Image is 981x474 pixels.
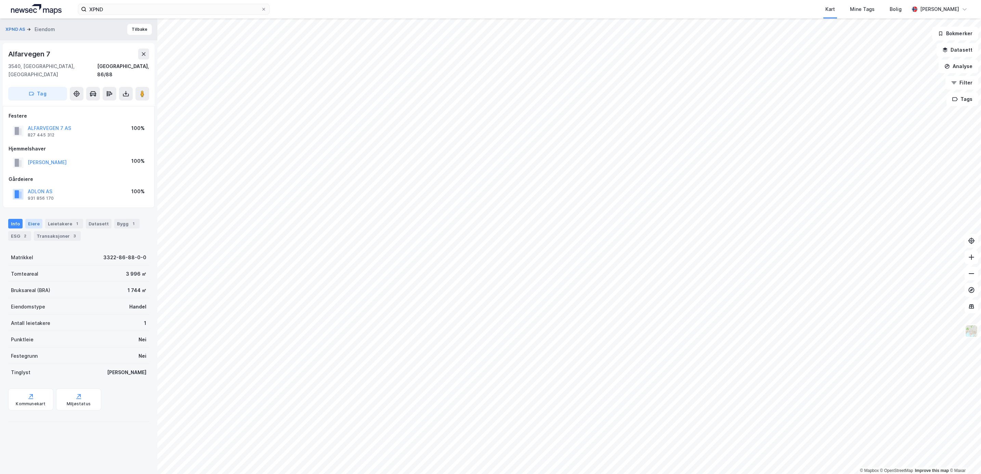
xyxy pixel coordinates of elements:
[945,76,978,90] button: Filter
[915,468,949,473] a: Improve this map
[11,253,33,262] div: Matrikkel
[114,219,140,228] div: Bygg
[11,270,38,278] div: Tomteareal
[71,233,78,239] div: 3
[45,219,83,228] div: Leietakere
[16,401,45,407] div: Kommunekart
[28,132,54,138] div: 827 445 312
[86,219,112,228] div: Datasett
[947,441,981,474] div: Kontrollprogram for chat
[127,24,152,35] button: Tilbake
[9,175,149,183] div: Gårdeiere
[11,335,34,344] div: Punktleie
[97,62,149,79] div: [GEOGRAPHIC_DATA], 86/88
[25,219,42,228] div: Eiere
[850,5,875,13] div: Mine Tags
[144,319,146,327] div: 1
[11,286,50,294] div: Bruksareal (BRA)
[11,368,30,377] div: Tinglyst
[139,352,146,360] div: Nei
[11,4,62,14] img: logo.a4113a55bc3d86da70a041830d287a7e.svg
[107,368,146,377] div: [PERSON_NAME]
[129,303,146,311] div: Handel
[890,5,902,13] div: Bolig
[139,335,146,344] div: Nei
[8,62,97,79] div: 3540, [GEOGRAPHIC_DATA], [GEOGRAPHIC_DATA]
[947,441,981,474] iframe: Chat Widget
[920,5,959,13] div: [PERSON_NAME]
[880,468,913,473] a: OpenStreetMap
[131,157,145,165] div: 100%
[34,231,81,241] div: Transaksjoner
[939,60,978,73] button: Analyse
[860,468,879,473] a: Mapbox
[131,124,145,132] div: 100%
[28,196,54,201] div: 931 856 170
[8,219,23,228] div: Info
[74,220,80,227] div: 1
[103,253,146,262] div: 3322-86-88-0-0
[9,145,149,153] div: Hjemmelshaver
[131,187,145,196] div: 100%
[8,49,52,60] div: Alfarvegen 7
[825,5,835,13] div: Kart
[11,303,45,311] div: Eiendomstype
[9,112,149,120] div: Festere
[87,4,261,14] input: Søk på adresse, matrikkel, gårdeiere, leietakere eller personer
[35,25,55,34] div: Eiendom
[67,401,91,407] div: Miljøstatus
[8,231,31,241] div: ESG
[128,286,146,294] div: 1 744 ㎡
[5,26,27,33] button: XPND AS
[965,325,978,338] img: Z
[11,352,38,360] div: Festegrunn
[22,233,28,239] div: 2
[11,319,50,327] div: Antall leietakere
[937,43,978,57] button: Datasett
[126,270,146,278] div: 3 996 ㎡
[946,92,978,106] button: Tags
[932,27,978,40] button: Bokmerker
[130,220,137,227] div: 1
[8,87,67,101] button: Tag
